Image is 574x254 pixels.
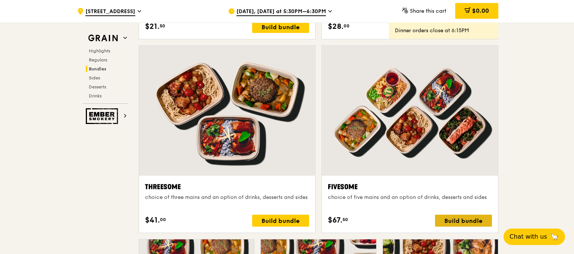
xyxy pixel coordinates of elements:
[160,23,165,29] span: 50
[86,31,120,45] img: Grain web logo
[395,27,492,34] div: Dinner orders close at 6:15PM
[85,8,135,16] span: [STREET_ADDRESS]
[145,194,309,201] div: choice of three mains and an option of drinks, desserts and sides
[510,232,547,241] span: Chat with us
[328,194,492,201] div: choice of five mains and an option of drinks, desserts and sides
[252,215,309,227] div: Build bundle
[550,232,559,241] span: 🦙
[342,217,348,223] span: 50
[252,21,309,33] div: Build bundle
[472,7,489,14] span: $0.00
[160,217,166,223] span: 00
[89,66,106,72] span: Bundles
[145,182,309,192] div: Threesome
[328,215,342,226] span: $67.
[435,215,492,227] div: Build bundle
[145,215,160,226] span: $41.
[89,48,110,54] span: Highlights
[328,21,344,32] span: $28.
[89,84,106,90] span: Desserts
[328,182,492,192] div: Fivesome
[89,57,107,63] span: Regulars
[236,8,326,16] span: [DATE], [DATE] at 5:30PM–6:30PM
[89,93,102,99] span: Drinks
[410,8,446,14] span: Share this cart
[89,75,100,81] span: Sides
[504,229,565,245] button: Chat with us🦙
[86,108,120,124] img: Ember Smokery web logo
[145,21,160,32] span: $21.
[344,23,350,29] span: 00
